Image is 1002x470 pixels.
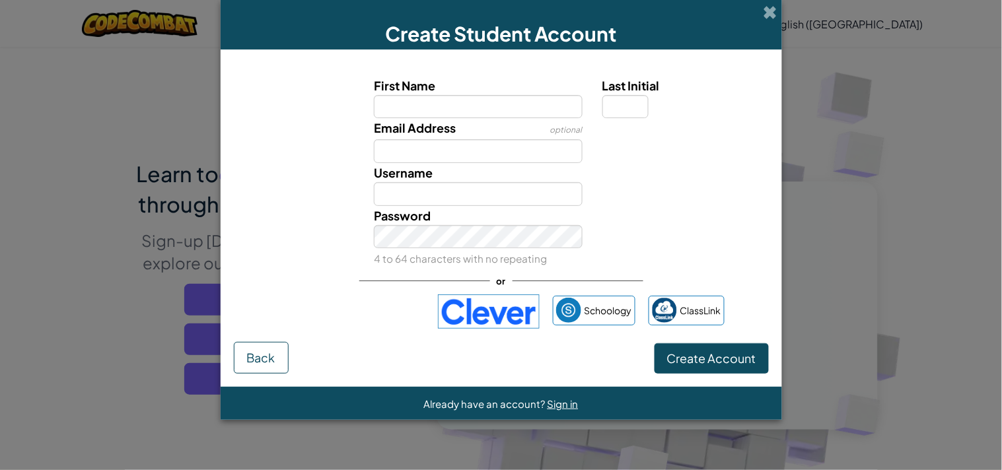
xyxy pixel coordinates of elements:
img: classlink-logo-small.png [652,298,677,323]
span: Back [247,350,275,365]
span: Last Initial [602,78,660,93]
span: Create Account [667,351,756,366]
span: Password [374,208,431,223]
span: Create Student Account [386,21,617,46]
button: Back [234,342,289,374]
span: Already have an account? [424,397,548,410]
span: Email Address [374,120,456,135]
span: ClassLink [680,301,721,320]
span: optional [550,125,583,135]
img: schoology.png [556,298,581,323]
a: Sign in [548,397,579,410]
img: clever-logo-blue.png [438,294,540,329]
button: Create Account [655,343,769,374]
small: 4 to 64 characters with no repeating [374,252,547,265]
iframe: Sign in with Google Button [271,297,431,326]
span: or [490,271,513,290]
span: First Name [374,78,435,93]
span: Schoology [585,301,632,320]
span: Username [374,165,433,180]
